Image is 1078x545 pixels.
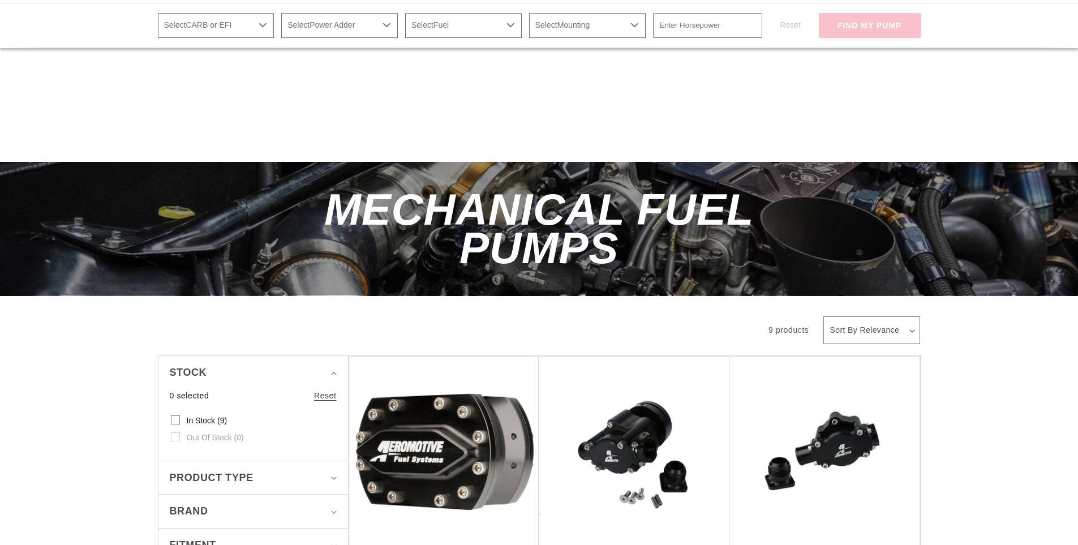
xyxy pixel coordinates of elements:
span: Stock [170,364,207,381]
summary: Stock (0 selected) [170,356,337,389]
span: Product type [170,470,254,486]
span: Out of stock (0) [187,432,244,443]
span: 9 products [768,325,809,334]
summary: Product type (0 selected) [170,461,337,495]
summary: Brand (0 selected) [170,495,337,528]
a: Reset [314,389,337,402]
span: Mechanical Fuel Pumps [324,184,754,273]
select: Power Adder [281,13,398,38]
span: In stock (9) [187,415,227,426]
input: Enter Horsepower [653,13,762,38]
select: CARB or EFI [158,13,274,38]
span: Brand [170,503,208,520]
span: 0 selected [170,389,209,402]
select: Mounting [529,13,646,38]
select: Fuel [405,13,522,38]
